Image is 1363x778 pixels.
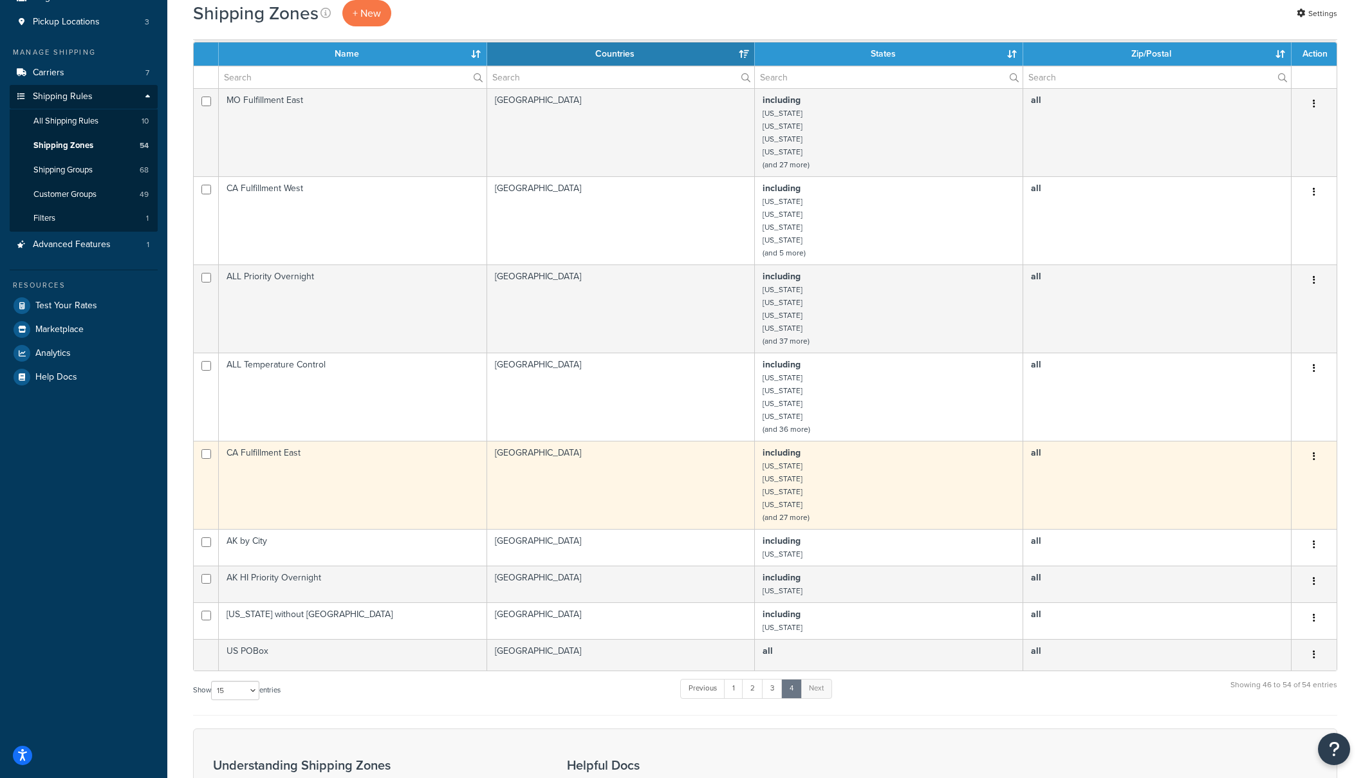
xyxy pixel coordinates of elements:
small: [US_STATE] [763,322,802,334]
th: Name: activate to sort column ascending [219,42,487,66]
b: all [1031,93,1041,107]
small: [US_STATE] [763,460,802,472]
span: 10 [142,116,149,127]
li: All Shipping Rules [10,109,158,133]
select: Showentries [211,681,259,700]
small: [US_STATE] [763,208,802,220]
td: [GEOGRAPHIC_DATA] [487,529,756,566]
b: all [763,644,773,658]
span: Filters [33,213,55,224]
td: [GEOGRAPHIC_DATA] [487,602,756,639]
b: including [763,358,801,371]
small: [US_STATE] [763,398,802,409]
small: [US_STATE] [763,548,802,560]
span: + New [353,6,381,21]
a: Shipping Zones 54 [10,134,158,158]
a: Shipping Groups 68 [10,158,158,182]
small: [US_STATE] [763,622,802,633]
td: AK by City [219,529,487,566]
a: All Shipping Rules 10 [10,109,158,133]
a: 2 [742,679,763,698]
b: all [1031,181,1041,195]
input: Search [755,66,1023,88]
th: States: activate to sort column ascending [755,42,1023,66]
li: Shipping Zones [10,134,158,158]
span: All Shipping Rules [33,116,98,127]
th: Zip/Postal: activate to sort column ascending [1023,42,1292,66]
th: Countries: activate to sort column ascending [487,42,756,66]
span: Analytics [35,348,71,359]
span: 7 [145,68,149,79]
a: Previous [680,679,725,698]
small: [US_STATE] [763,372,802,384]
li: Pickup Locations [10,10,158,34]
b: all [1031,358,1041,371]
small: [US_STATE] [763,486,802,497]
small: [US_STATE] [763,473,802,485]
h1: Shipping Zones [193,1,319,26]
td: [GEOGRAPHIC_DATA] [487,176,756,264]
a: Test Your Rates [10,294,158,317]
span: Shipping Zones [33,140,93,151]
td: AK HI Priority Overnight [219,566,487,602]
small: (and 27 more) [763,512,810,523]
td: [GEOGRAPHIC_DATA] [487,353,756,441]
a: Carriers 7 [10,61,158,85]
small: [US_STATE] [763,120,802,132]
small: [US_STATE] [763,146,802,158]
a: 4 [781,679,802,698]
td: [GEOGRAPHIC_DATA] [487,441,756,529]
b: all [1031,607,1041,621]
a: 3 [762,679,783,698]
span: Customer Groups [33,189,97,200]
div: Showing 46 to 54 of 54 entries [1230,678,1337,705]
span: Advanced Features [33,239,111,250]
input: Search [487,66,755,88]
span: Shipping Rules [33,91,93,102]
label: Show entries [193,681,281,700]
span: 54 [140,140,149,151]
a: Pickup Locations 3 [10,10,158,34]
div: Resources [10,280,158,291]
small: [US_STATE] [763,310,802,321]
b: all [1031,534,1041,548]
a: Settings [1297,5,1337,23]
b: including [763,446,801,459]
small: [US_STATE] [763,107,802,119]
li: Analytics [10,342,158,365]
td: CA Fulfillment West [219,176,487,264]
a: 1 [724,679,743,698]
span: Test Your Rates [35,301,97,311]
span: 1 [147,239,149,250]
a: Next [801,679,832,698]
td: [GEOGRAPHIC_DATA] [487,88,756,176]
a: Advanced Features 1 [10,233,158,257]
span: 1 [146,213,149,224]
small: [US_STATE] [763,499,802,510]
b: all [1031,270,1041,283]
li: Filters [10,207,158,230]
b: including [763,534,801,548]
th: Action [1292,42,1337,66]
b: including [763,181,801,195]
span: Carriers [33,68,64,79]
span: 3 [145,17,149,28]
a: Marketplace [10,318,158,341]
b: including [763,571,801,584]
small: (and 36 more) [763,423,810,435]
b: including [763,607,801,621]
b: all [1031,446,1041,459]
small: [US_STATE] [763,133,802,145]
b: all [1031,644,1041,658]
span: Shipping Groups [33,165,93,176]
a: Help Docs [10,366,158,389]
li: Carriers [10,61,158,85]
input: Search [219,66,487,88]
small: (and 37 more) [763,335,810,347]
small: (and 5 more) [763,247,806,259]
small: [US_STATE] [763,234,802,246]
b: including [763,270,801,283]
